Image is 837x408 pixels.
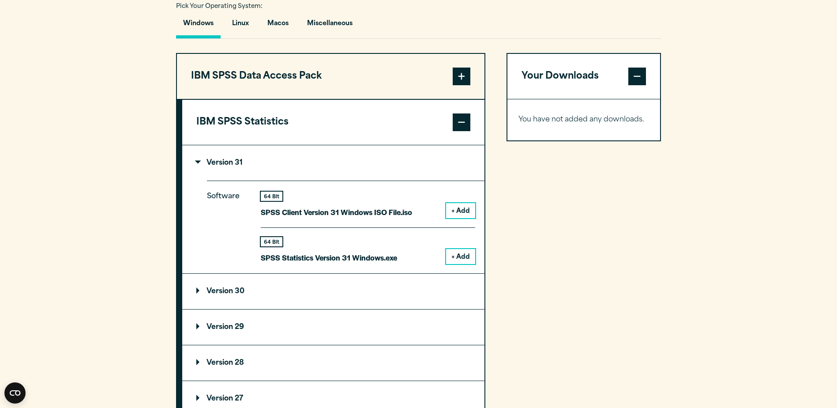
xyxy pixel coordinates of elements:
[207,190,247,257] p: Software
[261,237,282,246] div: 64 Bit
[518,113,649,126] p: You have not added any downloads.
[4,382,26,404] button: Open CMP widget
[196,159,243,166] p: Version 31
[507,54,661,99] button: Your Downloads
[260,13,296,38] button: Macos
[300,13,360,38] button: Miscellaneous
[176,13,221,38] button: Windows
[182,274,484,309] summary: Version 30
[177,54,484,99] button: IBM SPSS Data Access Pack
[176,4,263,9] span: Pick Your Operating System:
[225,13,256,38] button: Linux
[507,99,661,140] div: Your Downloads
[182,345,484,381] summary: Version 28
[196,288,244,295] p: Version 30
[196,395,243,402] p: Version 27
[446,203,475,218] button: + Add
[196,359,244,366] p: Version 28
[182,100,484,145] button: IBM SPSS Statistics
[261,192,282,201] div: 64 Bit
[182,310,484,345] summary: Version 29
[182,145,484,181] summary: Version 31
[261,251,397,264] p: SPSS Statistics Version 31 Windows.exe
[446,249,475,264] button: + Add
[196,324,244,331] p: Version 29
[261,206,412,219] p: SPSS Client Version 31 Windows ISO File.iso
